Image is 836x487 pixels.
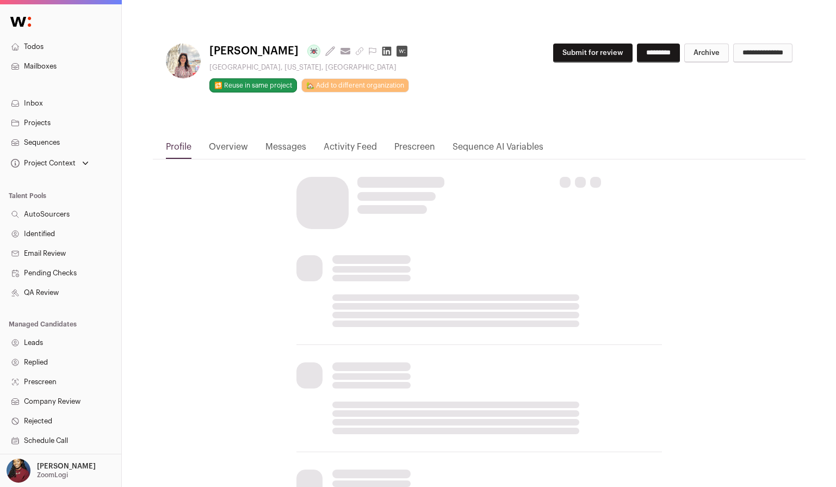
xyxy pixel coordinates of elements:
a: Profile [166,140,191,159]
p: [PERSON_NAME] [37,462,96,471]
button: Archive [684,44,729,63]
a: Prescreen [394,140,435,159]
a: Sequence AI Variables [453,140,543,159]
a: 🏡 Add to different organization [301,78,409,93]
img: 649cd3b2933d30322efe796b04c1704d0fefeab00b96cb9f231137a1b78e1b4b.jpg [166,44,201,78]
a: Activity Feed [324,140,377,159]
span: [PERSON_NAME] [209,44,299,59]
div: Project Context [9,159,76,168]
img: Wellfound [4,11,37,33]
div: [GEOGRAPHIC_DATA], [US_STATE], [GEOGRAPHIC_DATA] [209,63,412,72]
button: 🔂 Reuse in same project [209,78,297,93]
a: Overview [209,140,248,159]
img: 10010497-medium_jpg [7,459,30,483]
button: Open dropdown [4,459,98,483]
button: Submit for review [553,44,633,63]
p: ZoomLogi [37,471,68,479]
a: Messages [265,140,306,159]
button: Open dropdown [9,156,91,171]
